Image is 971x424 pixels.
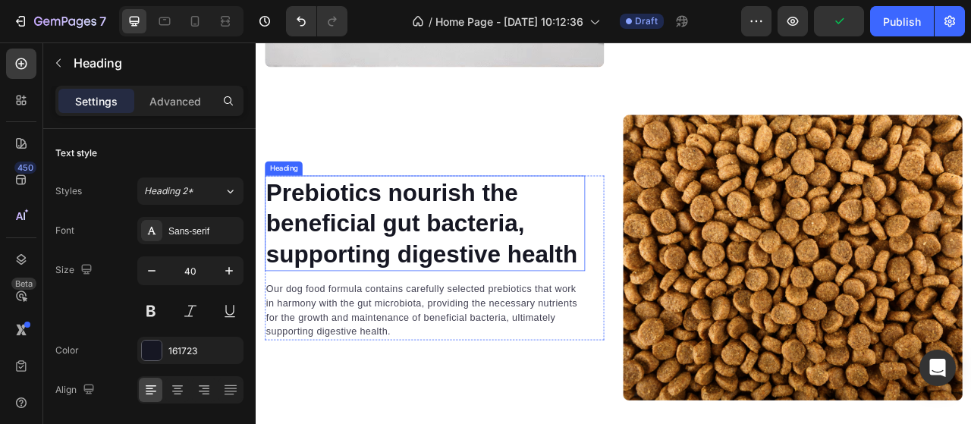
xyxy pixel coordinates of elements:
[55,380,98,400] div: Align
[149,93,201,109] p: Advanced
[11,278,36,290] div: Beta
[14,162,36,174] div: 450
[883,14,921,30] div: Publish
[55,184,82,198] div: Styles
[55,146,97,160] div: Text style
[55,224,74,237] div: Font
[55,344,79,357] div: Color
[919,350,956,386] div: Open Intercom Messenger
[74,54,237,72] p: Heading
[256,42,971,424] iframe: Design area
[635,14,658,28] span: Draft
[435,14,583,30] span: Home Page - [DATE] 10:12:36
[870,6,934,36] button: Publish
[99,12,106,30] p: 7
[168,225,240,238] div: Sans-serif
[168,344,240,358] div: 161723
[137,177,244,205] button: Heading 2*
[6,6,113,36] button: 7
[286,6,347,36] div: Undo/Redo
[55,260,96,281] div: Size
[429,14,432,30] span: /
[75,93,118,109] p: Settings
[144,184,193,198] span: Heading 2*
